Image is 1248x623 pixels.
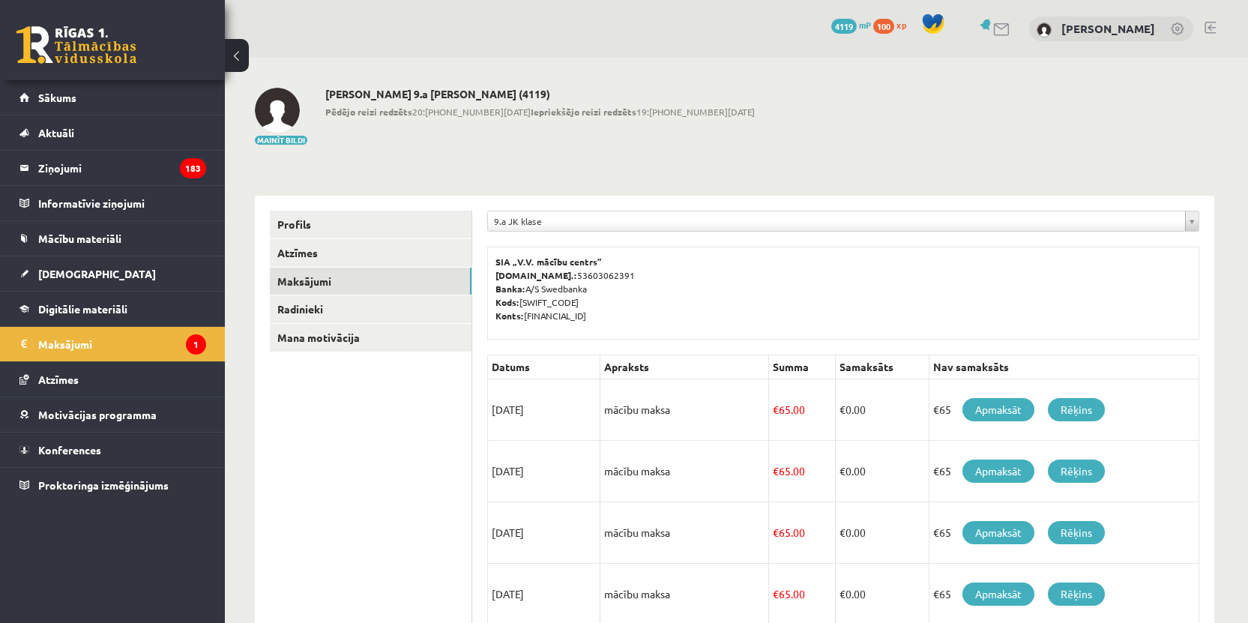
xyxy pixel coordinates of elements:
[494,211,1179,231] span: 9.a JK klase
[600,379,769,441] td: mācību maksa
[1061,21,1155,36] a: [PERSON_NAME]
[839,526,845,539] span: €
[255,136,307,145] button: Mainīt bildi
[38,186,206,220] legend: Informatīvie ziņojumi
[859,19,871,31] span: mP
[873,19,894,34] span: 100
[831,19,871,31] a: 4119 mP
[769,441,836,502] td: 65.00
[186,334,206,355] i: 1
[600,355,769,379] th: Apraksts
[962,460,1034,483] a: Apmaksāt
[773,403,779,416] span: €
[929,441,1199,502] td: €65
[1048,460,1105,483] a: Rēķins
[38,327,206,361] legend: Maksājumi
[19,327,206,361] a: Maksājumi1
[270,324,471,352] a: Mana motivācija
[839,403,845,416] span: €
[488,441,600,502] td: [DATE]
[1037,22,1052,37] img: Šarlote Eva Eihmane
[600,502,769,564] td: mācību maksa
[16,26,136,64] a: Rīgas 1. Tālmācības vidusskola
[38,267,156,280] span: [DEMOGRAPHIC_DATA]
[488,355,600,379] th: Datums
[835,355,929,379] th: Samaksāts
[769,502,836,564] td: 65.00
[773,526,779,539] span: €
[325,88,755,100] h2: [PERSON_NAME] 9.a [PERSON_NAME] (4119)
[495,310,524,322] b: Konts:
[270,239,471,267] a: Atzīmes
[38,302,127,316] span: Digitālie materiāli
[19,397,206,432] a: Motivācijas programma
[873,19,914,31] a: 100 xp
[38,373,79,386] span: Atzīmes
[19,186,206,220] a: Informatīvie ziņojumi
[19,256,206,291] a: [DEMOGRAPHIC_DATA]
[38,408,157,421] span: Motivācijas programma
[38,443,101,457] span: Konferences
[19,151,206,185] a: Ziņojumi183
[1048,521,1105,544] a: Rēķins
[38,478,169,492] span: Proktoringa izmēģinājums
[1048,398,1105,421] a: Rēķins
[929,355,1199,379] th: Nav samaksāts
[19,115,206,150] a: Aktuāli
[1048,583,1105,606] a: Rēķins
[19,80,206,115] a: Sākums
[325,106,412,118] b: Pēdējo reizi redzēts
[495,256,603,268] b: SIA „V.V. mācību centrs”
[488,211,1199,231] a: 9.a JK klase
[270,211,471,238] a: Profils
[835,379,929,441] td: 0.00
[255,88,300,133] img: Šarlote Eva Eihmane
[773,464,779,478] span: €
[495,269,577,281] b: [DOMAIN_NAME].:
[488,502,600,564] td: [DATE]
[19,468,206,502] a: Proktoringa izmēģinājums
[839,587,845,601] span: €
[19,221,206,256] a: Mācību materiāli
[495,255,1191,322] p: 53603062391 A/S Swedbanka [SWIFT_CODE] [FINANCIAL_ID]
[769,379,836,441] td: 65.00
[180,158,206,178] i: 183
[488,379,600,441] td: [DATE]
[962,583,1034,606] a: Apmaksāt
[270,295,471,323] a: Radinieki
[325,105,755,118] span: 20:[PHONE_NUMBER][DATE] 19:[PHONE_NUMBER][DATE]
[600,441,769,502] td: mācību maksa
[896,19,906,31] span: xp
[929,502,1199,564] td: €65
[962,521,1034,544] a: Apmaksāt
[495,283,525,295] b: Banka:
[38,232,121,245] span: Mācību materiāli
[19,433,206,467] a: Konferences
[929,379,1199,441] td: €65
[38,151,206,185] legend: Ziņojumi
[769,355,836,379] th: Summa
[831,19,857,34] span: 4119
[839,464,845,478] span: €
[19,362,206,397] a: Atzīmes
[495,296,519,308] b: Kods:
[835,441,929,502] td: 0.00
[38,126,74,139] span: Aktuāli
[835,502,929,564] td: 0.00
[531,106,636,118] b: Iepriekšējo reizi redzēts
[270,268,471,295] a: Maksājumi
[38,91,76,104] span: Sākums
[962,398,1034,421] a: Apmaksāt
[773,587,779,601] span: €
[19,292,206,326] a: Digitālie materiāli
